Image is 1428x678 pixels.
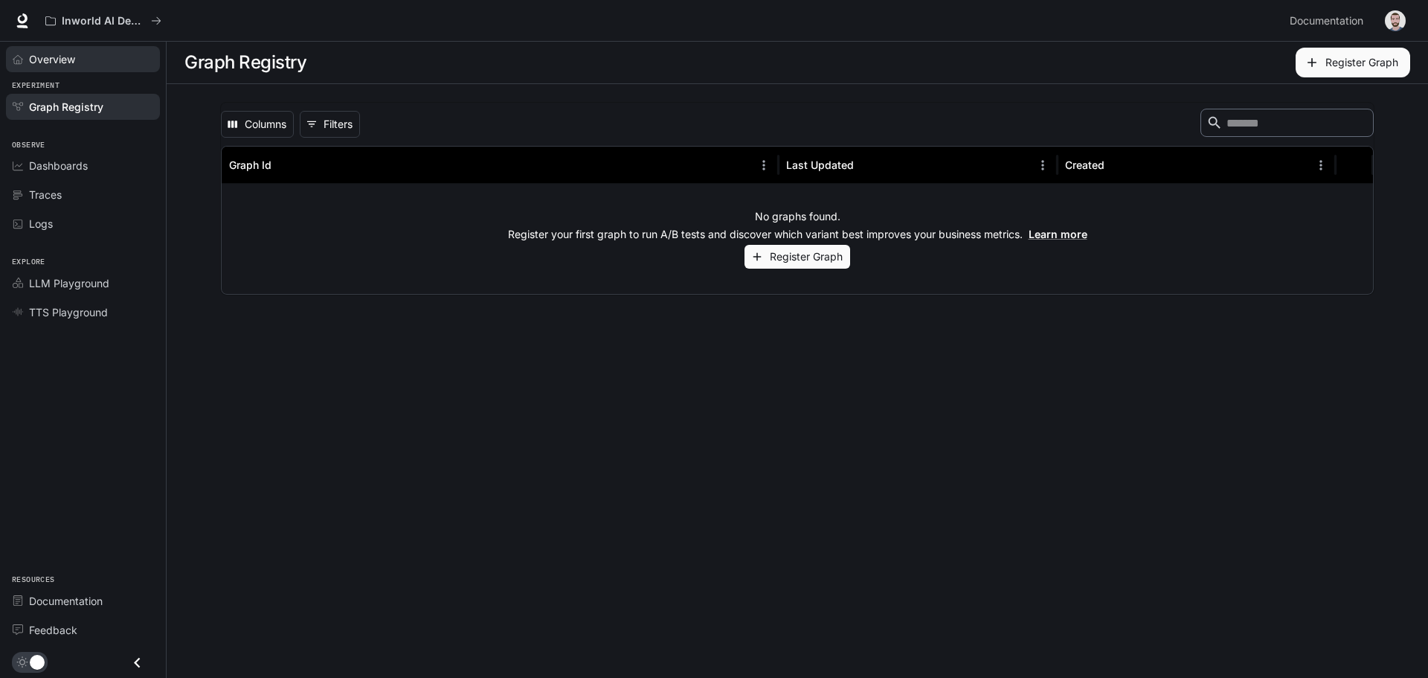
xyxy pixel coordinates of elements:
[1032,154,1054,176] button: Menu
[29,275,109,291] span: LLM Playground
[6,46,160,72] a: Overview
[6,94,160,120] a: Graph Registry
[29,187,62,202] span: Traces
[273,154,295,176] button: Sort
[29,304,108,320] span: TTS Playground
[1106,154,1128,176] button: Sort
[855,154,878,176] button: Sort
[1310,154,1332,176] button: Menu
[29,622,77,638] span: Feedback
[786,159,854,171] div: Last Updated
[221,111,294,138] button: Select columns
[1380,6,1410,36] button: User avatar
[184,48,306,77] h1: Graph Registry
[6,617,160,643] a: Feedback
[30,653,45,670] span: Dark mode toggle
[6,182,160,208] a: Traces
[1296,48,1410,77] button: Register Graph
[62,15,145,28] p: Inworld AI Demos
[6,270,160,296] a: LLM Playground
[1065,159,1104,171] div: Created
[29,99,103,115] span: Graph Registry
[1200,109,1374,140] div: Search
[508,227,1087,242] p: Register your first graph to run A/B tests and discover which variant best improves your business...
[29,593,103,609] span: Documentation
[120,647,154,678] button: Close drawer
[29,51,75,67] span: Overview
[229,159,271,171] div: Graph Id
[744,245,850,269] button: Register Graph
[753,154,775,176] button: Menu
[39,6,168,36] button: All workspaces
[6,299,160,325] a: TTS Playground
[1284,6,1374,36] a: Documentation
[300,111,360,138] button: Show filters
[1029,228,1087,240] a: Learn more
[755,209,840,224] p: No graphs found.
[1385,10,1406,31] img: User avatar
[6,153,160,179] a: Dashboards
[29,216,53,231] span: Logs
[29,158,88,173] span: Dashboards
[6,211,160,237] a: Logs
[6,588,160,614] a: Documentation
[1290,12,1363,31] span: Documentation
